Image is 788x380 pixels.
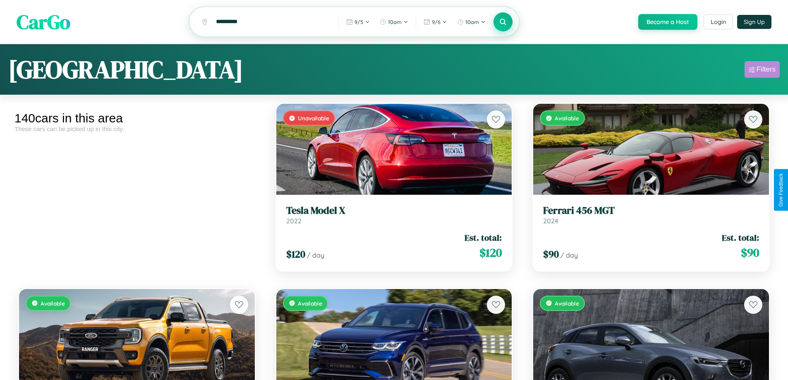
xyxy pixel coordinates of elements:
span: Est. total: [465,232,502,244]
span: Est. total: [722,232,759,244]
span: Available [298,300,322,307]
h3: Tesla Model X [286,205,502,217]
span: 2022 [286,217,302,225]
span: $ 90 [741,244,759,261]
span: Unavailable [298,115,329,122]
button: Filters [745,61,780,78]
button: 9/5 [342,15,374,29]
a: Ferrari 456 MGT2024 [543,205,759,225]
button: 10am [376,15,412,29]
span: 10am [388,19,402,25]
div: Filters [757,65,776,74]
h1: [GEOGRAPHIC_DATA] [8,53,243,86]
span: 10am [465,19,479,25]
button: 9/6 [419,15,451,29]
span: 9 / 5 [354,19,363,25]
span: $ 120 [286,247,305,261]
span: / day [307,251,324,259]
div: Give Feedback [778,173,784,207]
span: 2024 [543,217,558,225]
button: 10am [453,15,490,29]
button: Become a Host [638,14,697,30]
span: Available [555,300,579,307]
span: 9 / 6 [432,19,441,25]
span: Available [555,115,579,122]
button: Sign Up [737,15,771,29]
div: 140 cars in this area [14,111,259,125]
span: CarGo [17,8,70,36]
span: $ 90 [543,247,559,261]
button: Login [704,14,733,29]
h3: Ferrari 456 MGT [543,205,759,217]
span: / day [560,251,578,259]
span: Available [41,300,65,307]
a: Tesla Model X2022 [286,205,502,225]
div: These cars can be picked up in this city. [14,125,259,132]
span: $ 120 [479,244,502,261]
